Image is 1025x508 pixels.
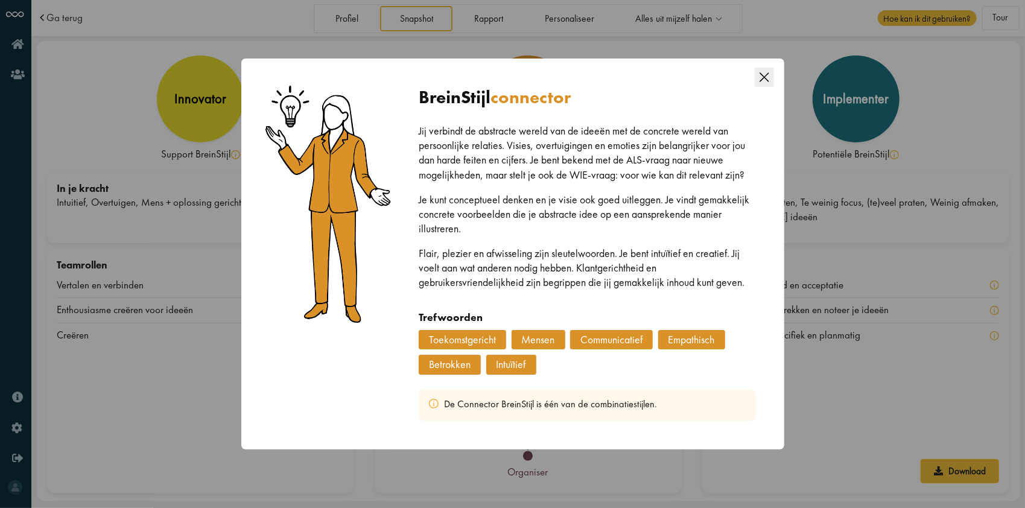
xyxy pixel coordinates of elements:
div: Empathisch [658,330,725,350]
img: connector.png [264,82,393,327]
div: Toekomstgericht [419,330,506,350]
div: Mensen [512,330,565,350]
strong: Trefwoorden [419,310,483,324]
div: De Connector BreinStijl is één van de combinatiestijlen. [419,390,756,421]
p: Flair, plezier en afwisseling zijn sleutelwoorden. Je bent intuïtief en creatief. Jij voelt aan w... [419,246,756,290]
p: Jij verbindt de abstracte wereld van de ideeën met de concrete wereld van persoonlijke relaties. ... [419,124,756,182]
span: connector [490,86,571,109]
img: info.svg [429,399,439,408]
div: BreinStijl [419,87,756,109]
p: Je kunt conceptueel denken en je visie ook goed uitleggen. Je vindt gemakkelijk concrete voorbeel... [419,192,756,236]
div: Communicatief [570,330,653,350]
div: Intuïtief [486,355,536,375]
div: Betrokken [419,355,481,375]
button: Close this dialog [749,59,780,89]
